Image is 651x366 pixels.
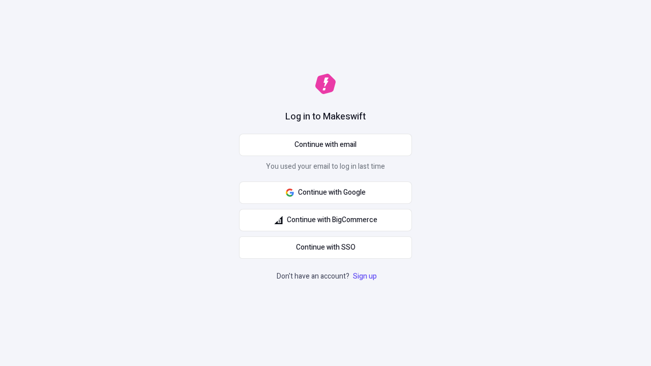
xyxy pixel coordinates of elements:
a: Continue with SSO [239,236,412,259]
p: You used your email to log in last time [239,161,412,176]
p: Don't have an account? [277,271,379,282]
h1: Log in to Makeswift [285,110,366,124]
span: Continue with email [294,139,357,150]
button: Continue with email [239,134,412,156]
button: Continue with BigCommerce [239,209,412,231]
span: Continue with BigCommerce [287,215,377,226]
button: Continue with Google [239,181,412,204]
span: Continue with Google [298,187,366,198]
a: Sign up [351,271,379,282]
